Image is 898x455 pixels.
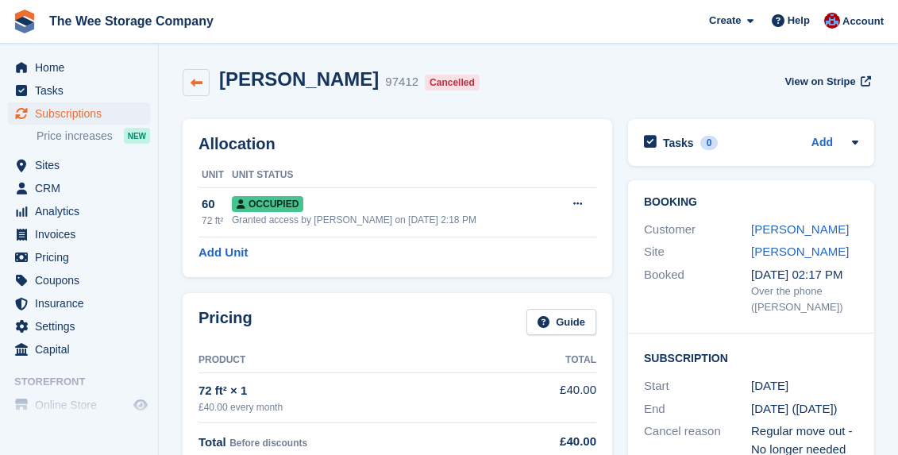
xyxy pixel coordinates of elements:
td: £40.00 [496,372,596,422]
span: Invoices [35,223,130,245]
a: The Wee Storage Company [43,8,220,34]
a: menu [8,292,150,314]
div: Customer [644,221,751,239]
th: Total [496,348,596,373]
a: menu [8,102,150,125]
span: CRM [35,177,130,199]
div: 72 ft² × 1 [198,382,496,400]
h2: Tasks [663,136,694,150]
div: Start [644,377,751,395]
a: [PERSON_NAME] [751,222,849,236]
img: Scott Ritchie [824,13,840,29]
a: menu [8,177,150,199]
span: Capital [35,338,130,361]
span: Total [198,435,226,449]
span: Create [709,13,741,29]
time: 2025-07-23 00:00:00 UTC [751,377,788,395]
a: menu [8,338,150,361]
div: £40.00 [496,433,596,451]
th: Unit Status [232,163,553,188]
div: 97412 [385,73,418,91]
span: Tasks [35,79,130,102]
div: 60 [202,195,232,214]
a: menu [8,394,150,416]
h2: Pricing [198,309,252,335]
a: Preview store [131,395,150,415]
div: £40.00 every month [198,400,496,415]
span: Insurance [35,292,130,314]
span: Analytics [35,200,130,222]
span: Occupied [232,196,303,212]
a: menu [8,56,150,79]
span: Settings [35,315,130,337]
a: menu [8,200,150,222]
a: menu [8,79,150,102]
span: Coupons [35,269,130,291]
span: Pricing [35,246,130,268]
div: NEW [124,128,150,144]
a: Guide [526,309,596,335]
h2: [PERSON_NAME] [219,68,379,90]
img: stora-icon-8386f47178a22dfd0bd8f6a31ec36ba5ce8667c1dd55bd0f319d3a0aa187defe.svg [13,10,37,33]
span: Sites [35,154,130,176]
a: menu [8,315,150,337]
h2: Subscription [644,349,858,365]
div: 72 ft² [202,214,232,228]
a: [PERSON_NAME] [751,245,849,258]
span: View on Stripe [784,74,855,90]
div: Over the phone ([PERSON_NAME]) [751,283,858,314]
span: Home [35,56,130,79]
span: Price increases [37,129,113,144]
div: Site [644,243,751,261]
span: Subscriptions [35,102,130,125]
div: 0 [700,136,719,150]
th: Product [198,348,496,373]
h2: Booking [644,196,858,209]
span: Online Store [35,394,130,416]
span: Help [788,13,810,29]
a: Add Unit [198,244,248,262]
span: [DATE] ([DATE]) [751,402,838,415]
th: Unit [198,163,232,188]
div: Granted access by [PERSON_NAME] on [DATE] 2:18 PM [232,213,553,227]
span: Before discounts [229,438,307,449]
a: menu [8,269,150,291]
div: Cancelled [425,75,480,91]
div: Booked [644,266,751,315]
span: Storefront [14,374,158,390]
a: Add [811,134,833,152]
div: [DATE] 02:17 PM [751,266,858,284]
a: menu [8,154,150,176]
a: Price increases NEW [37,127,150,145]
span: Account [842,13,884,29]
div: End [644,400,751,418]
a: menu [8,246,150,268]
a: View on Stripe [778,68,874,94]
h2: Allocation [198,135,596,153]
a: menu [8,223,150,245]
